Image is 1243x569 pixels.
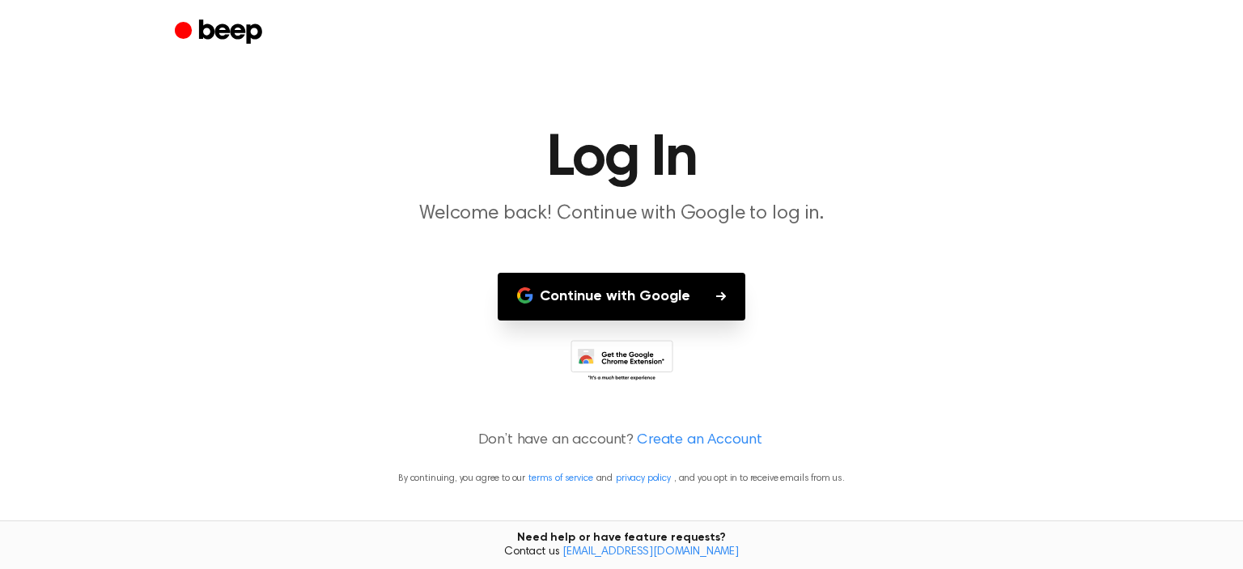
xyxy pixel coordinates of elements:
p: Welcome back! Continue with Google to log in. [311,201,932,227]
button: Continue with Google [498,273,745,321]
a: [EMAIL_ADDRESS][DOMAIN_NAME] [562,546,739,558]
a: Create an Account [637,430,761,452]
span: Contact us [10,546,1233,560]
p: Don’t have an account? [19,430,1224,452]
a: terms of service [528,473,592,483]
p: By continuing, you agree to our and , and you opt in to receive emails from us. [19,471,1224,486]
h1: Log In [207,130,1036,188]
a: privacy policy [616,473,671,483]
a: Beep [175,17,266,49]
